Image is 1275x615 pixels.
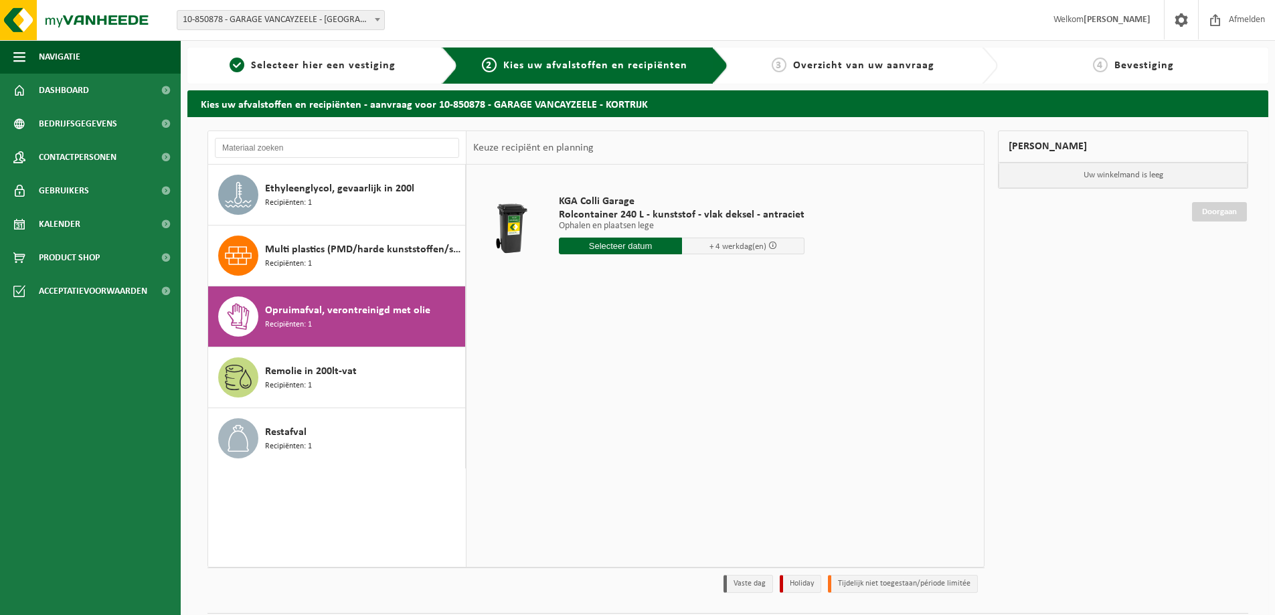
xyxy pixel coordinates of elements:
button: Multi plastics (PMD/harde kunststoffen/spanbanden/EPS/folie naturel/folie gemengd) Recipiënten: 1 [208,226,466,286]
span: Navigatie [39,40,80,74]
button: Opruimafval, verontreinigd met olie Recipiënten: 1 [208,286,466,347]
div: Keuze recipiënt en planning [466,131,600,165]
span: Restafval [265,424,307,440]
li: Holiday [780,575,821,593]
span: 2 [482,58,497,72]
div: [PERSON_NAME] [998,130,1248,163]
span: 1 [230,58,244,72]
span: 10-850878 - GARAGE VANCAYZEELE - KORTRIJK [177,10,385,30]
button: Remolie in 200lt-vat Recipiënten: 1 [208,347,466,408]
button: Restafval Recipiënten: 1 [208,408,466,468]
span: Gebruikers [39,174,89,207]
button: Ethyleenglycol, gevaarlijk in 200l Recipiënten: 1 [208,165,466,226]
span: Product Shop [39,241,100,274]
span: Acceptatievoorwaarden [39,274,147,308]
strong: [PERSON_NAME] [1084,15,1151,25]
a: Doorgaan [1192,202,1247,222]
span: Recipiënten: 1 [265,379,312,392]
span: Bevestiging [1114,60,1174,71]
span: Overzicht van uw aanvraag [793,60,934,71]
span: Kies uw afvalstoffen en recipiënten [503,60,687,71]
a: 1Selecteer hier een vestiging [194,58,431,74]
span: Recipiënten: 1 [265,258,312,270]
span: 4 [1093,58,1108,72]
h2: Kies uw afvalstoffen en recipiënten - aanvraag voor 10-850878 - GARAGE VANCAYZEELE - KORTRIJK [187,90,1268,116]
input: Materiaal zoeken [215,138,459,158]
span: + 4 werkdag(en) [709,242,766,251]
span: KGA Colli Garage [559,195,804,208]
span: Remolie in 200lt-vat [265,363,357,379]
span: Recipiënten: 1 [265,440,312,453]
span: Rolcontainer 240 L - kunststof - vlak deksel - antraciet [559,208,804,222]
span: Bedrijfsgegevens [39,107,117,141]
li: Tijdelijk niet toegestaan/période limitée [828,575,978,593]
span: Ethyleenglycol, gevaarlijk in 200l [265,181,414,197]
p: Uw winkelmand is leeg [999,163,1248,188]
span: Contactpersonen [39,141,116,174]
span: 3 [772,58,786,72]
span: Selecteer hier een vestiging [251,60,396,71]
span: Multi plastics (PMD/harde kunststoffen/spanbanden/EPS/folie naturel/folie gemengd) [265,242,462,258]
span: Recipiënten: 1 [265,197,312,209]
li: Vaste dag [724,575,773,593]
p: Ophalen en plaatsen lege [559,222,804,231]
span: 10-850878 - GARAGE VANCAYZEELE - KORTRIJK [177,11,384,29]
span: Recipiënten: 1 [265,319,312,331]
input: Selecteer datum [559,238,682,254]
span: Dashboard [39,74,89,107]
span: Kalender [39,207,80,241]
span: Opruimafval, verontreinigd met olie [265,302,430,319]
